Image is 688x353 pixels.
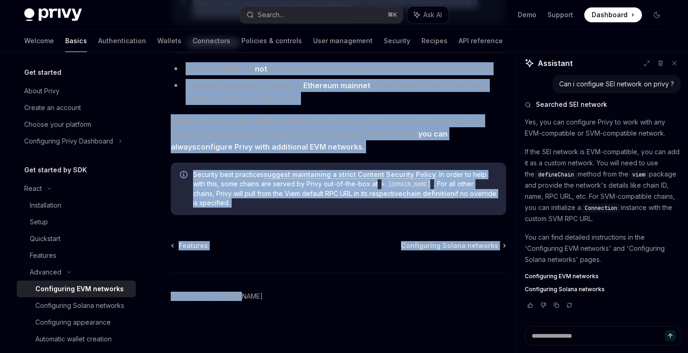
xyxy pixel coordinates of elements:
a: Dashboard [584,7,642,22]
span: Configuring Solana networks [401,241,498,250]
span: Connection [585,204,617,212]
a: configure Privy with additional EVM networks [196,142,362,152]
span: ⌘ K [387,11,397,19]
div: Create an account [24,102,81,113]
div: React [24,183,42,194]
a: suggest maintaining a strict Content Security Policy [264,170,436,179]
a: Create an account [17,99,136,116]
a: Recipes [421,30,448,52]
a: User management [313,30,373,52]
li: Embedded wallets will initialize on or the network used in the user’s previous session on that de... [171,79,506,105]
a: Configuring Solana networks [525,286,681,293]
span: Dashboard [592,10,628,20]
a: Configuring Solana networks [401,241,505,250]
a: Quickstart [17,230,136,247]
a: Automatic wallet creation [17,331,136,347]
strong: Ethereum mainnet [303,81,370,90]
a: Wallets [157,30,181,52]
p: If the SEI network is EVM-compatible, you can add it as a custom network. You will need to use th... [525,146,681,224]
a: Configuring EVM networks [17,281,136,297]
span: Searched SEI network [536,100,607,109]
span: Security best practices . In order to help with this, some chains are served by Privy out-of-the-... [193,170,497,208]
a: Features [172,241,208,250]
a: Installation [17,197,136,214]
svg: Info [180,171,189,180]
button: Toggle dark mode [649,7,664,22]
strong: you can always . [171,129,448,152]
a: Configuring appearance [17,314,136,331]
a: Configuring Solana networks [17,297,136,314]
a: Features [17,247,136,264]
a: Welcome [24,30,54,52]
a: API reference [459,30,503,52]
div: Configuring EVM networks [35,283,124,294]
div: Can i configue SEI network on privy ? [559,79,674,89]
a: Powered by [PERSON_NAME] [171,292,263,301]
span: Assistant [538,58,573,69]
a: Choose your platform [17,116,136,133]
button: Search...⌘K [240,7,403,23]
a: Authentication [98,30,146,52]
img: dark logo [24,8,82,21]
div: Choose your platform [24,119,91,130]
div: Automatic wallet creation [35,333,112,345]
h5: Get started by SDK [24,164,87,176]
div: Setup [30,216,48,228]
code: *.[DOMAIN_NAME] [378,180,434,189]
div: Configuring appearance [35,317,111,328]
button: Send message [665,330,676,341]
span: Ask AI [423,10,442,20]
span: viem [632,171,645,178]
a: Configuring EVM networks [525,273,681,280]
a: Setup [17,214,136,230]
div: Quickstart [30,233,60,244]
li: External wallets will be prompted to switch networks when connecting to your app. [171,62,506,75]
a: About Privy [17,83,136,99]
a: Demo [518,10,536,20]
a: Connectors [193,30,230,52]
div: Configuring Privy Dashboard [24,136,113,147]
a: Security [384,30,410,52]
span: For both external and embedded wallets, you can switch a wallet to any of the following networks ... [171,114,506,153]
div: Search... [258,9,284,20]
div: Installation [30,200,61,211]
button: Ask AI [407,7,448,23]
p: Yes, you can configure Privy to work with any EVM-compatible or SVM-compatible network. [525,117,681,139]
a: Policies & controls [241,30,302,52]
a: chain definition [402,190,454,198]
span: Features [179,241,208,250]
div: Configuring Solana networks [35,300,124,311]
div: Features [30,250,56,261]
a: Basics [65,30,87,52]
span: Configuring EVM networks [525,273,599,280]
div: Advanced [30,267,61,278]
p: You can find detailed instructions in the 'Configuring EVM networks' and 'Configuring Solana netw... [525,232,681,265]
span: defineChain [538,171,574,178]
div: About Privy [24,85,60,97]
span: Configuring Solana networks [525,286,605,293]
button: Searched SEI network [525,100,681,109]
h5: Get started [24,67,61,78]
strong: not [255,64,267,73]
a: Support [548,10,573,20]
